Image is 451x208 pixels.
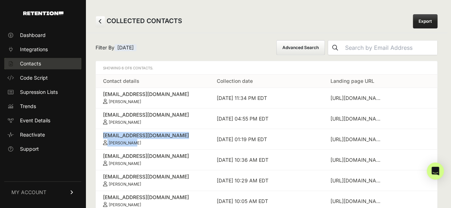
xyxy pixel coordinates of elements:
span: Contacts [20,60,41,67]
a: [EMAIL_ADDRESS][DOMAIN_NAME] [PERSON_NAME] [103,91,203,104]
div: [EMAIL_ADDRESS][DOMAIN_NAME] [103,91,203,98]
span: Reactivate [20,131,45,138]
a: Supression Lists [4,86,81,98]
a: [EMAIL_ADDRESS][DOMAIN_NAME] [PERSON_NAME] [103,132,203,145]
div: https://ycginvestments.com/ [330,95,384,102]
a: Dashboard [4,30,81,41]
a: Contact details [103,78,139,84]
span: MY ACCOUNT [11,189,46,196]
small: [PERSON_NAME] [109,202,141,207]
td: [DATE] 10:29 AM EDT [210,170,323,191]
span: Event Details [20,117,50,124]
small: [PERSON_NAME] [109,182,141,187]
span: Code Script [20,74,48,81]
small: [PERSON_NAME] [109,140,141,145]
a: Support [4,143,81,155]
span: Support [20,145,39,153]
div: [EMAIL_ADDRESS][DOMAIN_NAME] [103,132,203,139]
a: Contacts [4,58,81,69]
a: Collection date [217,78,253,84]
a: [EMAIL_ADDRESS][DOMAIN_NAME] [PERSON_NAME] [103,153,203,166]
a: Reactivate [4,129,81,140]
div: [EMAIL_ADDRESS][DOMAIN_NAME] [103,111,203,118]
div: https://ycginvestments.com/ [330,136,384,143]
span: [DATE] [114,44,137,51]
span: Filter By [96,44,137,51]
td: [DATE] 10:36 AM EDT [210,150,323,170]
span: Trends [20,103,36,110]
td: [DATE] 04:55 PM EDT [210,108,323,129]
button: Advanced Search [276,40,325,55]
a: [EMAIL_ADDRESS][DOMAIN_NAME] [PERSON_NAME] [103,111,203,125]
input: Search by Email Address [342,41,437,55]
a: Code Script [4,72,81,84]
a: Event Details [4,115,81,126]
span: Integrations [20,46,48,53]
div: [EMAIL_ADDRESS][DOMAIN_NAME] [103,173,203,180]
small: [PERSON_NAME] [109,120,141,125]
td: [DATE] 01:19 PM EDT [210,129,323,150]
div: Open Intercom Messenger [427,162,444,180]
span: 6 Contacts. [130,66,153,70]
div: [EMAIL_ADDRESS][DOMAIN_NAME] [103,194,203,201]
small: [PERSON_NAME] [109,161,141,166]
span: Showing 6 of [103,66,153,70]
a: Integrations [4,44,81,55]
div: https://ycginvestments.com/team/brian-yacktman/ [330,177,384,184]
span: Dashboard [20,32,46,39]
div: https://ycginvestments.com/team/brian-yacktman/ [330,156,384,164]
span: Supression Lists [20,89,58,96]
td: [DATE] 11:34 PM EDT [210,88,323,108]
div: [EMAIL_ADDRESS][DOMAIN_NAME] [103,153,203,160]
div: https://ycginvestments.com/global-champions-cprt/ [330,115,384,122]
a: MY ACCOUNT [4,181,81,203]
a: Landing page URL [330,78,374,84]
h2: COLLECTED CONTACTS [96,16,182,27]
img: Retention.com [23,11,63,15]
div: https://ycgfunds.com/ [330,198,384,205]
small: [PERSON_NAME] [109,99,141,104]
a: [EMAIL_ADDRESS][DOMAIN_NAME] [PERSON_NAME] [103,173,203,187]
a: Export [413,14,437,28]
a: Trends [4,101,81,112]
a: [EMAIL_ADDRESS][DOMAIN_NAME] [PERSON_NAME] [103,194,203,207]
